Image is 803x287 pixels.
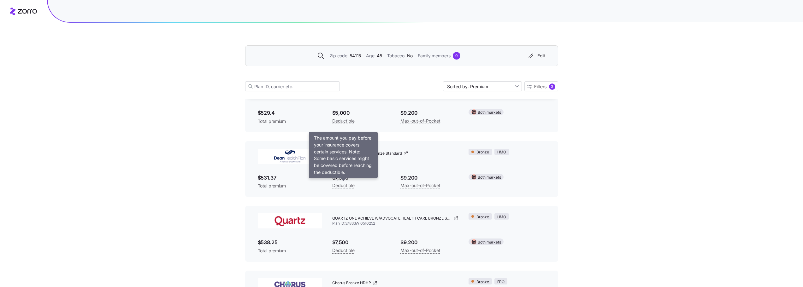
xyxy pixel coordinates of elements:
span: 54115 [350,52,361,59]
span: Max-out-of-Pocket [400,182,440,189]
span: $7,500 [332,238,390,246]
span: Both markets [478,175,501,181]
input: Sort by [443,81,522,91]
span: Filters [534,84,546,89]
span: $529.4 [258,109,322,117]
div: 3 [549,83,555,90]
span: HMO [497,214,506,220]
span: EPO [497,279,505,285]
span: Bronze [476,214,489,220]
span: Deductible [332,117,355,125]
span: HMO [497,149,506,155]
span: Total premium [258,248,322,254]
span: $538.25 [258,238,322,246]
span: Max-out-of-Pocket [400,247,440,254]
span: Prevea360 Expanded Bronze Standard [332,151,402,156]
span: Family members [418,52,450,59]
span: 45 [377,52,382,59]
span: Chorus Bronze HDHP [332,280,371,286]
span: $7,500 [332,174,390,182]
input: Plan ID, carrier etc. [245,81,340,91]
span: Plan ID: 37833WI0510252 [332,221,459,226]
span: Total premium [258,183,322,189]
span: Zip code [330,52,347,59]
div: Edit [527,53,545,59]
span: Plan ID: 38345WI0240017 [332,156,459,162]
span: Both markets [478,239,501,245]
span: Age [366,52,374,59]
span: $9,200 [400,238,458,246]
span: $9,200 [400,174,458,182]
span: Bronze [476,279,489,285]
span: Deductible [332,182,355,189]
img: Quartz [258,213,322,228]
button: Edit [525,51,548,61]
button: Filters3 [524,81,558,91]
span: Both markets [478,110,501,116]
img: Dean Health Plan [258,149,322,164]
span: Total premium [258,118,322,124]
span: $9,200 [400,109,458,117]
span: Deductible [332,247,355,254]
span: QUARTZ ONE ACHIEVE W/ADVOCATE HEALTH CARE BRONZE STANDARD EASY PRICING [332,216,452,221]
span: $531.37 [258,174,322,182]
span: Bronze [476,149,489,155]
span: Max-out-of-Pocket [400,117,440,125]
span: Tobacco [387,52,404,59]
span: $5,000 [332,109,390,117]
div: 0 [453,52,460,60]
span: No [407,52,413,59]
